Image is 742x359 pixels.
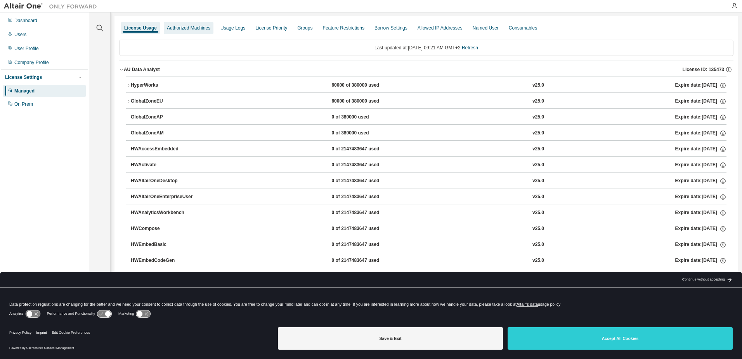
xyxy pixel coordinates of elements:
[255,25,287,31] div: License Priority
[131,82,201,89] div: HyperWorks
[675,241,726,248] div: Expire date: [DATE]
[131,268,726,285] button: HWEmbedSimulation0 of 2147483647 usedv25.0Expire date:[DATE]
[14,17,37,24] div: Dashboard
[509,25,537,31] div: Consumables
[131,146,201,153] div: HWAccessEmbedded
[131,236,726,253] button: HWEmbedBasic0 of 2147483647 usedv25.0Expire date:[DATE]
[131,188,726,206] button: HWAltairOneEnterpriseUser0 of 2147483647 usedv25.0Expire date:[DATE]
[675,98,726,105] div: Expire date: [DATE]
[14,59,49,66] div: Company Profile
[675,162,726,169] div: Expire date: [DATE]
[119,61,733,78] button: AU Data AnalystLicense ID: 135473
[131,220,726,237] button: HWCompose0 of 2147483647 usedv25.0Expire date:[DATE]
[675,146,726,153] div: Expire date: [DATE]
[331,146,401,153] div: 0 of 2147483647 used
[4,2,101,10] img: Altair One
[418,25,463,31] div: Allowed IP Addresses
[331,98,401,105] div: 60000 of 380000 used
[124,25,157,31] div: License Usage
[131,193,201,200] div: HWAltairOneEnterpriseUser
[331,162,401,169] div: 0 of 2147483647 used
[131,109,726,126] button: GlobalZoneAP0 of 380000 usedv25.0Expire date:[DATE]
[131,162,201,169] div: HWActivate
[331,225,401,232] div: 0 of 2147483647 used
[331,130,401,137] div: 0 of 380000 used
[462,45,478,51] a: Refresh
[131,178,201,185] div: HWAltairOneDesktop
[126,77,726,94] button: HyperWorks60000 of 380000 usedv25.0Expire date:[DATE]
[131,130,201,137] div: GlobalZoneAM
[167,25,210,31] div: Authorized Machines
[331,178,401,185] div: 0 of 2147483647 used
[131,114,201,121] div: GlobalZoneAP
[5,74,42,80] div: License Settings
[14,45,39,52] div: User Profile
[323,25,364,31] div: Feature Restrictions
[119,40,733,56] div: Last updated at: [DATE] 09:21 AM GMT+2
[472,25,498,31] div: Named User
[126,93,726,110] button: GlobalZoneEU60000 of 380000 usedv25.0Expire date:[DATE]
[331,209,401,216] div: 0 of 2147483647 used
[532,241,544,248] div: v25.0
[532,209,544,216] div: v25.0
[131,204,726,221] button: HWAnalyticsWorkbench0 of 2147483647 usedv25.0Expire date:[DATE]
[532,146,544,153] div: v25.0
[124,66,160,73] div: AU Data Analyst
[532,82,544,89] div: v25.0
[374,25,407,31] div: Borrow Settings
[14,31,26,38] div: Users
[532,114,544,121] div: v25.0
[675,209,726,216] div: Expire date: [DATE]
[131,141,726,158] button: HWAccessEmbedded0 of 2147483647 usedv25.0Expire date:[DATE]
[675,225,726,232] div: Expire date: [DATE]
[331,257,401,264] div: 0 of 2147483647 used
[532,193,544,200] div: v25.0
[331,114,401,121] div: 0 of 380000 used
[675,114,726,121] div: Expire date: [DATE]
[131,157,726,174] button: HWActivate0 of 2147483647 usedv25.0Expire date:[DATE]
[532,130,544,137] div: v25.0
[131,257,201,264] div: HWEmbedCodeGen
[331,241,401,248] div: 0 of 2147483647 used
[131,173,726,190] button: HWAltairOneDesktop0 of 2147483647 usedv25.0Expire date:[DATE]
[675,178,726,185] div: Expire date: [DATE]
[532,257,544,264] div: v25.0
[131,225,201,232] div: HWCompose
[675,193,726,200] div: Expire date: [DATE]
[532,225,544,232] div: v25.0
[14,101,33,107] div: On Prem
[675,257,726,264] div: Expire date: [DATE]
[675,130,726,137] div: Expire date: [DATE]
[331,82,401,89] div: 60000 of 380000 used
[532,98,544,105] div: v25.0
[220,25,245,31] div: Usage Logs
[532,162,544,169] div: v25.0
[131,98,201,105] div: GlobalZoneEU
[331,193,401,200] div: 0 of 2147483647 used
[131,252,726,269] button: HWEmbedCodeGen0 of 2147483647 usedv25.0Expire date:[DATE]
[675,82,726,89] div: Expire date: [DATE]
[14,88,35,94] div: Managed
[683,66,724,73] span: License ID: 135473
[131,241,201,248] div: HWEmbedBasic
[131,125,726,142] button: GlobalZoneAM0 of 380000 usedv25.0Expire date:[DATE]
[131,209,201,216] div: HWAnalyticsWorkbench
[297,25,312,31] div: Groups
[532,178,544,185] div: v25.0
